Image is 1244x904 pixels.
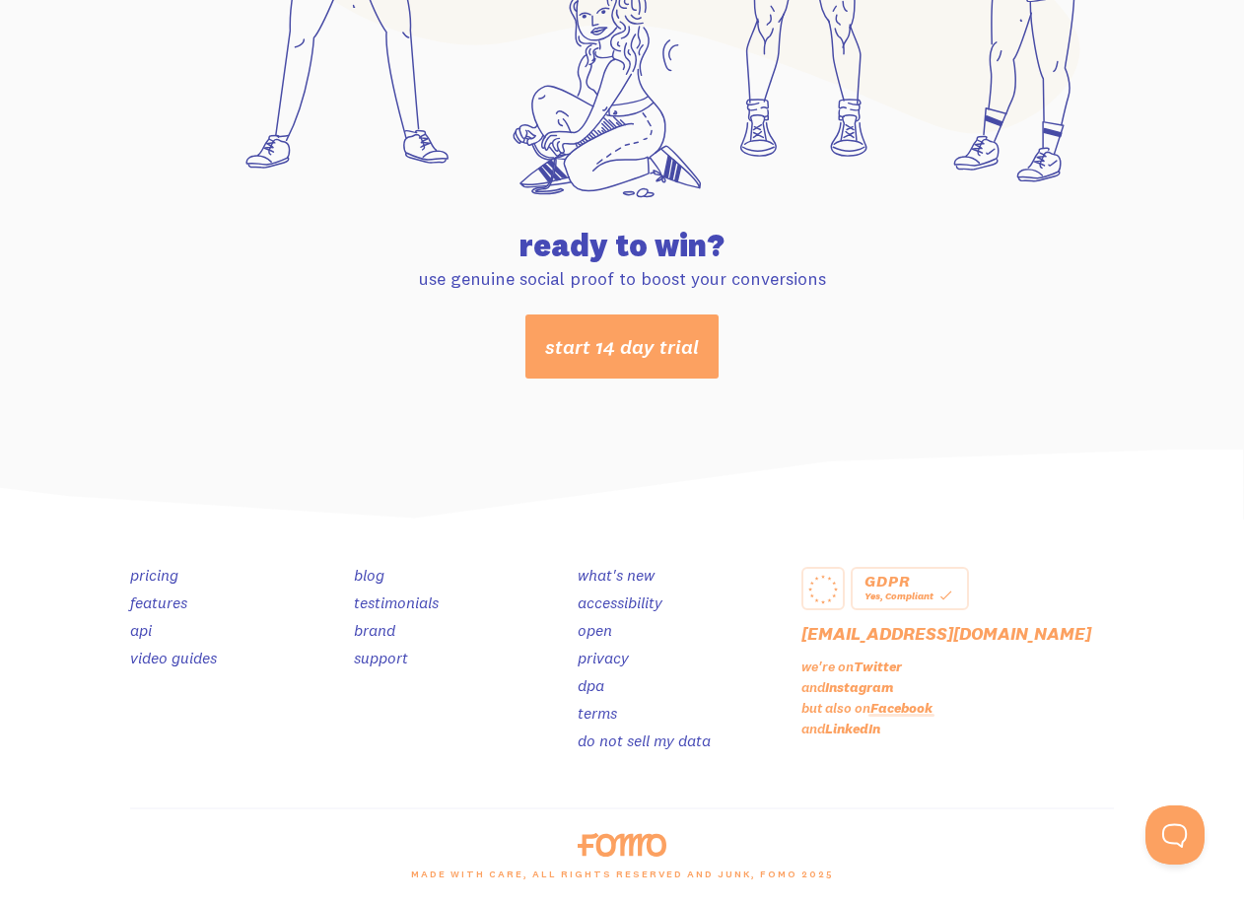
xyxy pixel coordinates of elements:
a: support [354,648,408,667]
p: and [801,678,1114,696]
a: open [578,620,612,640]
a: what's new [578,565,655,585]
div: GDPR [864,575,955,587]
a: GDPR Yes, Compliant [851,567,969,610]
img: fomo-logo-orange-8ab935bcb42dfda78e33409a85f7af36b90c658097e6bb5368b87284a318b3da.svg [578,833,665,857]
div: Yes, Compliant [864,587,955,604]
a: Facebook [870,699,933,717]
a: [EMAIL_ADDRESS][DOMAIN_NAME] [801,622,1091,645]
p: we're on [801,658,1114,675]
a: dpa [578,675,604,695]
p: but also on [801,699,1114,717]
p: [PERSON_NAME] subscribed to [120,38,313,84]
img: Starter, getting 8,000 notifications. [26,26,97,97]
a: Instagram [825,678,894,696]
a: pricing [130,565,178,585]
a: video guides [130,648,217,667]
a: terms [578,703,617,723]
a: do not sell my data [578,730,711,750]
p: use genuine social proof to boost your conversions [142,267,1102,290]
a: testimonials [354,592,439,612]
p: and [801,720,1114,737]
h2: ready to win? [142,230,1102,261]
a: blog [354,565,384,585]
a: brand [354,620,395,640]
a: Twitter [854,658,902,675]
iframe: Help Scout Beacon - Open [1145,805,1205,865]
a: features [130,592,187,612]
a: api [130,620,152,640]
a: accessibility [578,592,662,612]
a: This data is verified ⓘ [241,114,333,125]
a: LinkedIn [825,720,880,737]
span: Starter, getting 8,000 notifications. [120,52,313,81]
div: made with care, all rights reserved and junk, Fomo 2025 [118,857,1126,904]
a: start 14 day trial [525,314,719,379]
a: privacy [578,648,629,667]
